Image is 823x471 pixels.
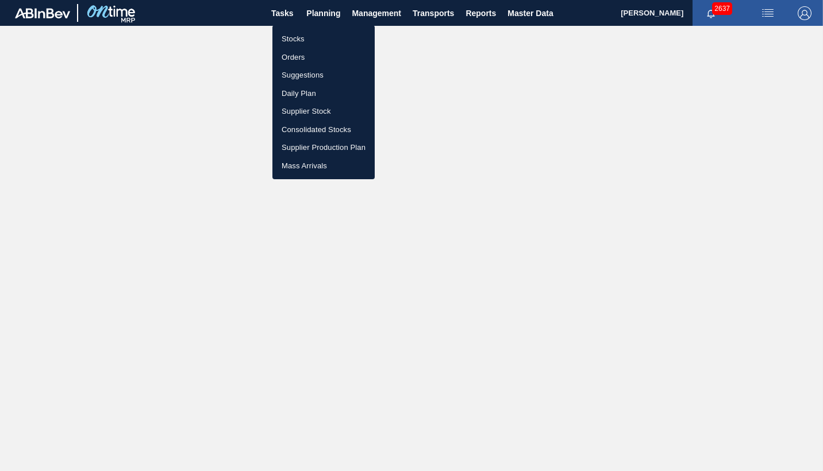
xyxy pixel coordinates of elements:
a: Mass Arrivals [272,157,375,175]
a: Stocks [272,30,375,48]
a: Supplier Stock [272,102,375,121]
a: Supplier Production Plan [272,138,375,157]
a: Suggestions [272,66,375,84]
a: Daily Plan [272,84,375,103]
a: Orders [272,48,375,67]
a: Consolidated Stocks [272,121,375,139]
